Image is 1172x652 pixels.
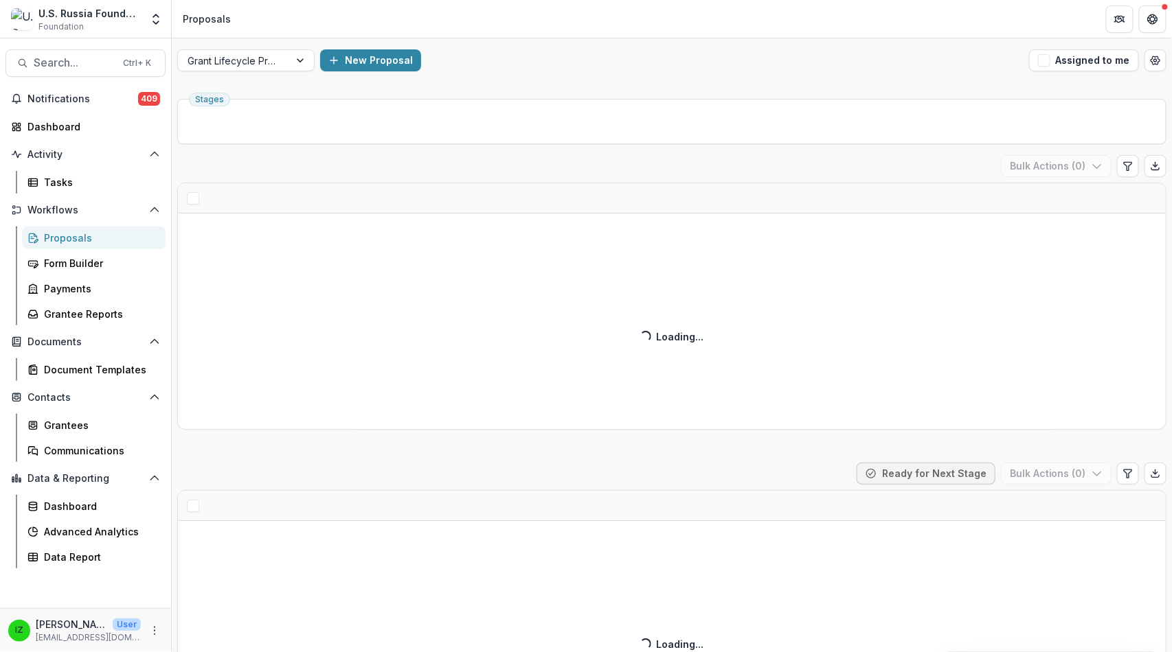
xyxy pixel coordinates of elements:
div: Communications [44,443,155,458]
button: More [146,622,163,639]
button: Open Documents [5,331,166,353]
span: Contacts [27,392,144,404]
div: Grantee Reports [44,307,155,321]
div: Grantees [44,418,155,432]
div: Form Builder [44,256,155,270]
button: Open Workflows [5,199,166,221]
span: Stages [195,95,224,104]
img: U.S. Russia Foundation [11,8,33,30]
a: Data Report [22,546,166,568]
nav: breadcrumb [177,9,236,29]
a: Document Templates [22,358,166,381]
button: Open Activity [5,143,166,165]
button: Open table manager [1145,49,1167,71]
div: Ctrl + K [120,56,154,71]
a: Tasks [22,171,166,194]
div: Proposals [44,231,155,245]
div: Data Report [44,550,155,564]
button: Search... [5,49,166,77]
button: Partners [1106,5,1134,33]
span: Foundation [38,21,84,33]
span: 409 [138,92,160,106]
a: Grantees [22,414,166,436]
p: User [113,618,141,631]
div: Payments [44,281,155,296]
button: Notifications409 [5,88,166,110]
div: Proposals [183,12,231,26]
div: Tasks [44,175,155,189]
span: Activity [27,149,144,161]
p: [EMAIL_ADDRESS][DOMAIN_NAME] [36,631,141,644]
div: Dashboard [44,499,155,513]
div: Dashboard [27,119,155,134]
p: [PERSON_NAME] [36,617,107,631]
button: Open entity switcher [146,5,166,33]
a: Form Builder [22,252,166,275]
div: Igor Zevelev [15,626,23,635]
button: Open Contacts [5,386,166,408]
a: Communications [22,439,166,462]
a: Grantee Reports [22,303,166,325]
a: Proposals [22,226,166,249]
span: Search... [34,56,115,69]
button: Assigned to me [1029,49,1139,71]
span: Documents [27,336,144,348]
a: Advanced Analytics [22,520,166,543]
span: Workflows [27,205,144,216]
a: Dashboard [5,115,166,138]
button: New Proposal [320,49,421,71]
span: Data & Reporting [27,473,144,485]
button: Get Help [1139,5,1167,33]
button: Open Data & Reporting [5,467,166,489]
div: Advanced Analytics [44,524,155,539]
a: Dashboard [22,495,166,517]
div: Document Templates [44,362,155,377]
a: Payments [22,277,166,300]
span: Notifications [27,93,138,105]
div: U.S. Russia Foundation [38,6,141,21]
